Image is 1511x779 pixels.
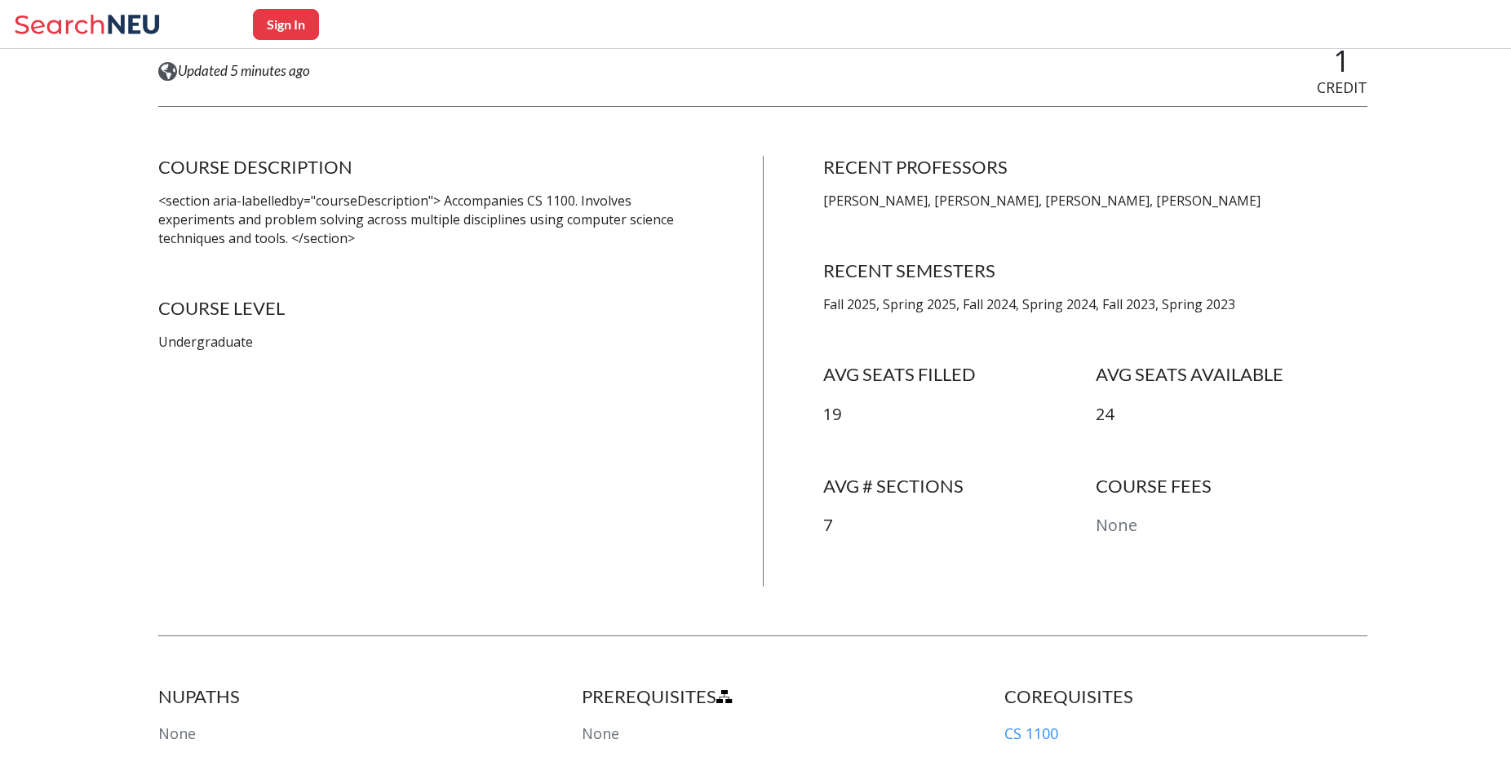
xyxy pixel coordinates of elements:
h4: AVG # SECTIONS [823,475,1095,498]
h4: COURSE DESCRIPTION [158,156,702,179]
h4: RECENT PROFESSORS [823,156,1367,179]
h4: COURSE LEVEL [158,297,702,320]
h4: COREQUISITES [1004,685,1367,708]
h4: AVG SEATS AVAILABLE [1096,363,1367,386]
span: None [582,724,619,743]
p: None [1096,514,1367,538]
h4: PREREQUISITES [582,685,944,708]
span: 1 [1333,41,1350,81]
span: None [158,724,196,743]
h4: RECENT SEMESTERS [823,259,1367,282]
p: 19 [823,403,1095,427]
h4: AVG SEATS FILLED [823,363,1095,386]
p: <section aria-labelledby="courseDescription"> Accompanies CS 1100. Involves experiments and probl... [158,192,702,248]
p: Fall 2025, Spring 2025, Fall 2024, Spring 2024, Fall 2023, Spring 2023 [823,295,1367,314]
p: 24 [1096,403,1367,427]
h4: NUPATHS [158,685,521,708]
span: CREDIT [1317,77,1367,97]
p: [PERSON_NAME], [PERSON_NAME], [PERSON_NAME], [PERSON_NAME] [823,192,1367,210]
p: Undergraduate [158,333,702,352]
span: Updated 5 minutes ago [178,62,310,80]
h4: COURSE FEES [1096,475,1367,498]
a: CS 1100 [1004,724,1058,743]
p: 7 [823,514,1095,538]
button: Sign In [253,9,319,40]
